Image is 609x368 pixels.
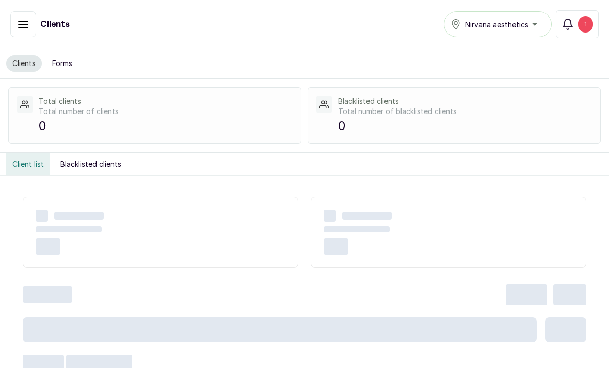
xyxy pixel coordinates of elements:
p: Total number of clients [39,106,293,117]
button: Blacklisted clients [54,153,127,175]
p: Total clients [39,96,293,106]
span: Nirvana aesthetics [465,19,528,30]
p: 0 [39,117,293,135]
p: 0 [338,117,592,135]
div: 1 [578,16,593,33]
p: Total number of blacklisted clients [338,106,592,117]
button: 1 [556,10,599,38]
button: Nirvana aesthetics [444,11,552,37]
p: Blacklisted clients [338,96,592,106]
h1: Clients [40,18,70,30]
button: Clients [6,55,42,72]
button: Forms [46,55,78,72]
button: Client list [6,153,50,175]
